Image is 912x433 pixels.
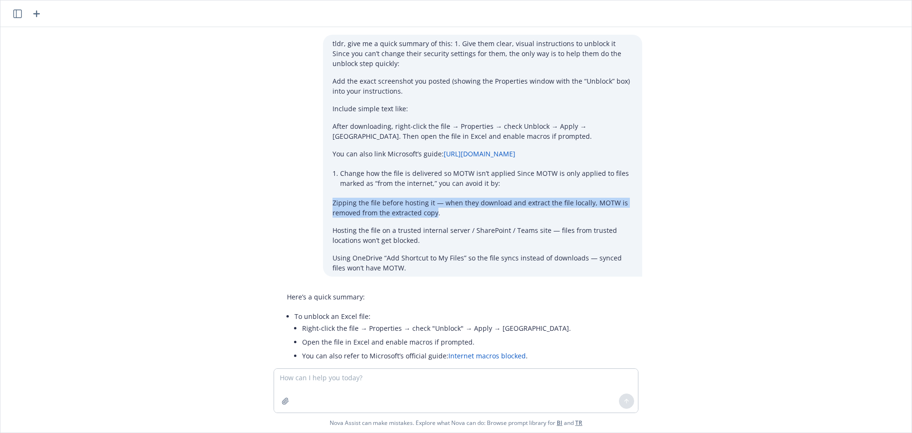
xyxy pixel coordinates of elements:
li: Right-click the file → Properties → check "Unblock" → Apply → [GEOGRAPHIC_DATA]. [302,321,610,335]
p: Hosting the file on a trusted internal server / SharePoint / Teams site — files from trusted loca... [332,225,633,245]
a: [URL][DOMAIN_NAME] [444,149,515,158]
p: Alternatives to avoid file blocking (MOTW): [294,366,610,376]
p: You can also link Microsoft’s guide: [332,149,633,159]
p: Here’s a quick summary: [287,292,610,302]
span: Nova Assist can make mistakes. Explore what Nova can do: Browse prompt library for and [330,413,582,433]
a: BI [557,419,562,427]
p: tldr, give me a quick summary of this: 1. Give them clear, visual instructions to unblock it Sinc... [332,38,633,68]
a: TR [575,419,582,427]
p: After downloading, right-click the file → Properties → check Unblock → Apply → [GEOGRAPHIC_DATA].... [332,121,633,141]
p: Include simple text like: [332,104,633,114]
li: You can also refer to Microsoft’s official guide: . [302,349,610,363]
li: Open the file in Excel and enable macros if prompted. [302,335,610,349]
p: Add the exact screenshot you posted (showing the Properties window with the “Unblock” box) into y... [332,76,633,96]
p: To unblock an Excel file: [294,311,610,321]
p: Using OneDrive “Add Shortcut to My Files” so the file syncs instead of downloads — synced files w... [332,253,633,273]
p: Zipping the file before hosting it — when they download and extract the file locally, MOTW is rem... [332,198,633,218]
a: Internet macros blocked [448,351,526,360]
li: Change how the file is delivered so MOTW isn’t applied Since MOTW is only applied to files marked... [340,166,633,190]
